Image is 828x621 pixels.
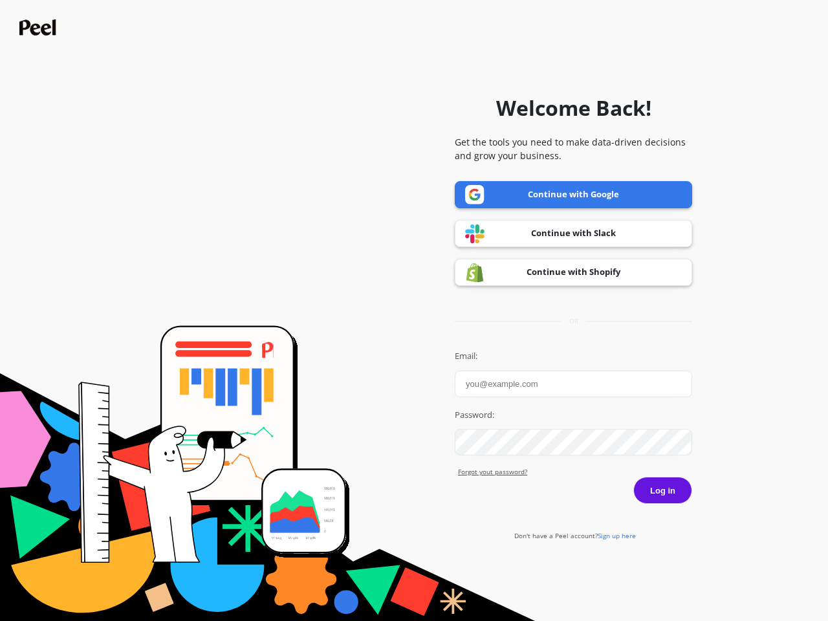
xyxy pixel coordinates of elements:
[514,531,636,540] a: Don't have a Peel account?Sign up here
[455,135,692,162] p: Get the tools you need to make data-driven decisions and grow your business.
[458,467,692,477] a: Forgot yout password?
[455,220,692,247] a: Continue with Slack
[465,224,485,244] img: Slack logo
[455,181,692,208] a: Continue with Google
[633,477,692,504] button: Log in
[455,409,692,422] label: Password:
[465,185,485,204] img: Google logo
[496,93,651,124] h1: Welcome Back!
[455,316,692,326] div: or
[19,19,60,36] img: Peel
[465,263,485,283] img: Shopify logo
[455,350,692,363] label: Email:
[455,371,692,397] input: you@example.com
[455,259,692,286] a: Continue with Shopify
[598,531,636,540] span: Sign up here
